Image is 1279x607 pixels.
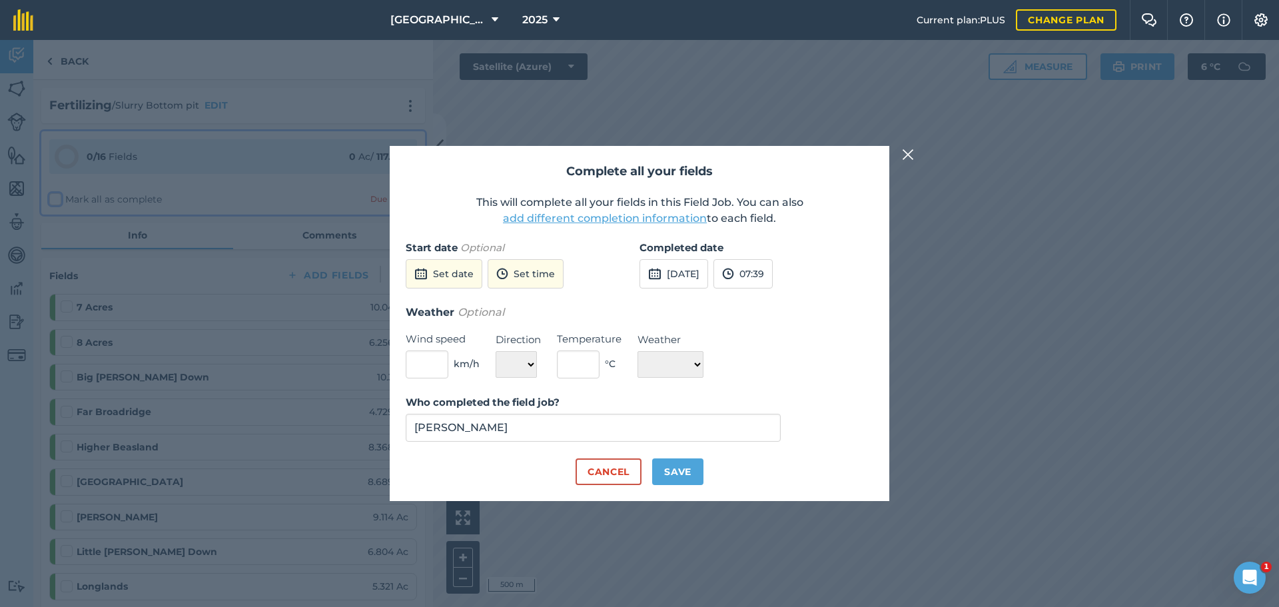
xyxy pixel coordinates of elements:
[406,396,560,408] strong: Who completed the field job?
[605,356,616,371] span: ° C
[406,304,873,321] h3: Weather
[652,458,703,485] button: Save
[496,266,508,282] img: svg+xml;base64,PD94bWwgdmVyc2lvbj0iMS4wIiBlbmNvZGluZz0idXRmLTgiPz4KPCEtLSBHZW5lcmF0b3I6IEFkb2JlIE...
[917,13,1005,27] span: Current plan : PLUS
[406,259,482,289] button: Set date
[406,195,873,227] p: This will complete all your fields in this Field Job. You can also to each field.
[496,332,541,348] label: Direction
[13,9,33,31] img: fieldmargin Logo
[406,162,873,181] h2: Complete all your fields
[458,306,504,318] em: Optional
[406,241,458,254] strong: Start date
[1141,13,1157,27] img: Two speech bubbles overlapping with the left bubble in the forefront
[639,241,723,254] strong: Completed date
[488,259,564,289] button: Set time
[1016,9,1116,31] a: Change plan
[454,356,480,371] span: km/h
[503,211,707,227] button: add different completion information
[414,266,428,282] img: svg+xml;base64,PD94bWwgdmVyc2lvbj0iMS4wIiBlbmNvZGluZz0idXRmLTgiPz4KPCEtLSBHZW5lcmF0b3I6IEFkb2JlIE...
[648,266,661,282] img: svg+xml;base64,PD94bWwgdmVyc2lvbj0iMS4wIiBlbmNvZGluZz0idXRmLTgiPz4KPCEtLSBHZW5lcmF0b3I6IEFkb2JlIE...
[576,458,641,485] button: Cancel
[638,332,703,348] label: Weather
[1217,12,1230,28] img: svg+xml;base64,PHN2ZyB4bWxucz0iaHR0cDovL3d3dy53My5vcmcvMjAwMC9zdmciIHdpZHRoPSIxNyIgaGVpZ2h0PSIxNy...
[639,259,708,289] button: [DATE]
[713,259,773,289] button: 07:39
[522,12,548,28] span: 2025
[1178,13,1194,27] img: A question mark icon
[1234,562,1266,594] iframe: Intercom live chat
[722,266,734,282] img: svg+xml;base64,PD94bWwgdmVyc2lvbj0iMS4wIiBlbmNvZGluZz0idXRmLTgiPz4KPCEtLSBHZW5lcmF0b3I6IEFkb2JlIE...
[902,147,914,163] img: svg+xml;base64,PHN2ZyB4bWxucz0iaHR0cDovL3d3dy53My5vcmcvMjAwMC9zdmciIHdpZHRoPSIyMiIgaGVpZ2h0PSIzMC...
[557,331,622,347] label: Temperature
[1253,13,1269,27] img: A cog icon
[460,241,504,254] em: Optional
[390,12,486,28] span: [GEOGRAPHIC_DATA]
[406,331,480,347] label: Wind speed
[1261,562,1272,572] span: 1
